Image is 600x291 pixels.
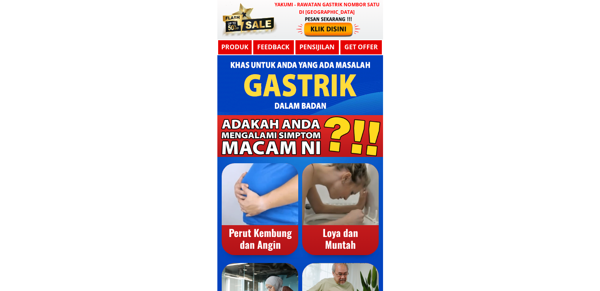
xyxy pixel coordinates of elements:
h3: GET OFFER [342,42,381,52]
h3: Produk [217,42,252,52]
h3: YAKUMI - Rawatan Gastrik Nombor Satu di [GEOGRAPHIC_DATA] [273,1,381,16]
h3: Feedback [253,42,294,52]
div: Perut Kembung dan Angin [222,227,299,250]
div: Loya dan Muntah [302,227,379,250]
h3: Pensijilan [297,42,336,52]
